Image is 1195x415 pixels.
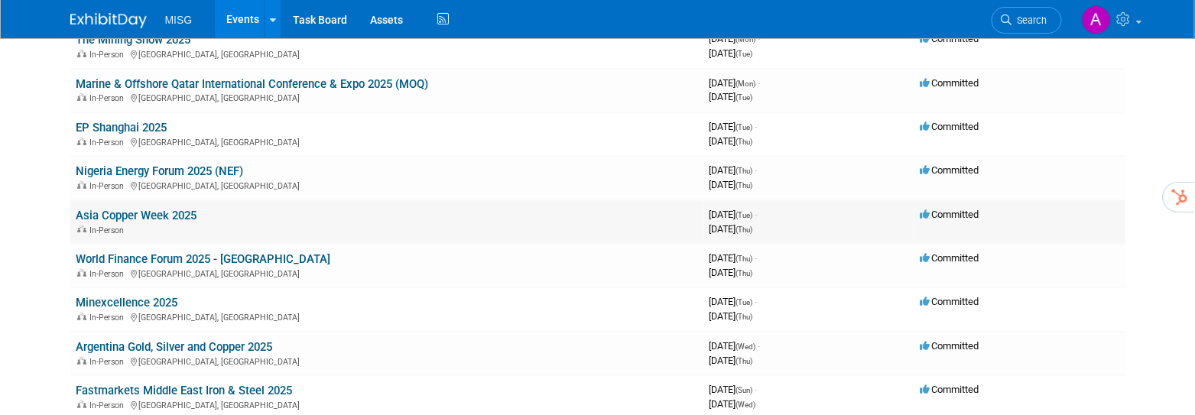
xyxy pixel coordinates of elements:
span: (Thu) [736,255,753,263]
span: Committed [921,252,979,264]
span: In-Person [90,269,129,279]
span: [DATE] [710,223,753,235]
span: - [755,252,758,264]
span: (Tue) [736,93,753,102]
img: In-Person Event [77,225,86,233]
span: Committed [921,340,979,352]
a: Nigeria Energy Forum 2025 (NEF) [76,164,244,178]
span: [DATE] [710,398,756,410]
span: (Thu) [736,138,753,146]
span: (Sun) [736,386,753,394]
span: In-Person [90,357,129,367]
span: - [755,209,758,220]
span: (Mon) [736,35,756,44]
a: World Finance Forum 2025 - [GEOGRAPHIC_DATA] [76,252,331,266]
span: (Tue) [736,123,753,131]
img: ExhibitDay [70,13,147,28]
span: (Tue) [736,50,753,58]
span: In-Person [90,400,129,410]
span: - [755,121,758,132]
span: In-Person [90,93,129,103]
span: Committed [921,384,979,395]
div: [GEOGRAPHIC_DATA], [GEOGRAPHIC_DATA] [76,310,697,323]
span: [DATE] [710,121,758,132]
span: [DATE] [710,252,758,264]
span: In-Person [90,138,129,148]
span: In-Person [90,181,129,191]
span: [DATE] [710,164,758,176]
span: (Thu) [736,181,753,190]
img: In-Person Event [77,313,86,320]
img: In-Person Event [77,181,86,189]
span: - [755,384,758,395]
span: [DATE] [710,135,753,147]
span: (Thu) [736,225,753,234]
span: Committed [921,164,979,176]
span: Committed [921,121,979,132]
span: [DATE] [710,47,753,59]
span: [DATE] [710,179,753,190]
a: Fastmarkets Middle East Iron & Steel 2025 [76,384,293,397]
a: Asia Copper Week 2025 [76,209,197,222]
span: [DATE] [710,310,753,322]
span: (Thu) [736,313,753,321]
span: - [755,164,758,176]
span: (Tue) [736,298,753,306]
span: - [755,296,758,307]
span: [DATE] [710,340,761,352]
span: Committed [921,77,979,89]
span: (Wed) [736,342,756,351]
span: [DATE] [710,77,761,89]
span: Committed [921,209,979,220]
a: Minexcellence 2025 [76,296,178,310]
span: (Tue) [736,211,753,219]
span: (Mon) [736,79,756,88]
img: Aleina Almeida [1082,5,1111,34]
span: (Thu) [736,269,753,277]
span: Committed [921,296,979,307]
a: Argentina Gold, Silver and Copper 2025 [76,340,273,354]
a: Search [992,7,1062,34]
img: In-Person Event [77,50,86,57]
img: In-Person Event [77,93,86,101]
div: [GEOGRAPHIC_DATA], [GEOGRAPHIC_DATA] [76,355,697,367]
span: [DATE] [710,91,753,102]
span: (Thu) [736,167,753,175]
span: Search [1012,15,1047,26]
div: [GEOGRAPHIC_DATA], [GEOGRAPHIC_DATA] [76,267,697,279]
a: The Mining Show 2025 [76,33,191,47]
img: In-Person Event [77,400,86,408]
span: In-Person [90,50,129,60]
span: In-Person [90,225,129,235]
div: [GEOGRAPHIC_DATA], [GEOGRAPHIC_DATA] [76,135,697,148]
span: (Thu) [736,357,753,365]
span: [DATE] [710,267,753,278]
div: [GEOGRAPHIC_DATA], [GEOGRAPHIC_DATA] [76,398,697,410]
span: [DATE] [710,209,758,220]
span: In-Person [90,313,129,323]
div: [GEOGRAPHIC_DATA], [GEOGRAPHIC_DATA] [76,47,697,60]
span: MISG [165,14,193,26]
span: - [758,77,761,89]
span: - [758,340,761,352]
img: In-Person Event [77,269,86,277]
img: In-Person Event [77,138,86,145]
div: [GEOGRAPHIC_DATA], [GEOGRAPHIC_DATA] [76,91,697,103]
a: Marine & Offshore Qatar International Conference & Expo 2025 (MOQ) [76,77,429,91]
span: [DATE] [710,384,758,395]
div: [GEOGRAPHIC_DATA], [GEOGRAPHIC_DATA] [76,179,697,191]
span: [DATE] [710,355,753,366]
span: [DATE] [710,296,758,307]
span: (Wed) [736,400,756,409]
img: In-Person Event [77,357,86,365]
a: EP Shanghai 2025 [76,121,167,135]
